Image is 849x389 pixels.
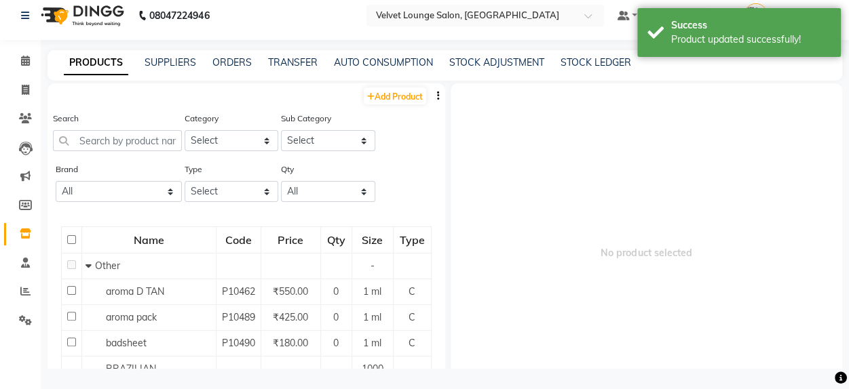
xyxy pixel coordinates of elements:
div: Product updated successfully! [671,33,831,47]
a: PRODUCTS [64,51,128,75]
a: STOCK LEDGER [561,56,631,68]
span: Collapse Row [86,260,95,272]
div: Size [353,228,392,252]
div: Type [394,228,430,252]
span: C [409,311,415,323]
div: Qty [322,228,351,252]
div: Name [83,228,215,252]
span: aroma pack [106,311,157,323]
a: Add Product [364,87,426,104]
label: Search [53,112,79,125]
span: ₹425.00 [273,311,308,323]
span: C [409,285,415,298]
span: P10489 [222,311,255,323]
span: 1 ml [363,337,381,349]
span: Other [95,260,120,272]
span: aroma D TAN [106,285,164,298]
span: ₹180.00 [273,337,308,349]
a: STOCK ADJUSTMENT [449,56,544,68]
label: Type [185,163,202,176]
label: Category [185,112,219,125]
div: Price [262,228,320,252]
a: TRANSFER [268,56,318,68]
img: Front Desk [744,3,768,27]
span: ₹550.00 [273,285,308,298]
span: 1 ml [363,311,381,323]
input: Search by product name or code [53,130,182,151]
span: - [371,260,375,272]
span: C [409,337,415,349]
span: 0 [333,337,339,349]
div: Success [671,18,831,33]
label: Sub Category [281,112,331,125]
span: 1000 ml [362,363,383,389]
span: P10462 [222,285,255,298]
div: Code [217,228,260,252]
span: 0 [333,311,339,323]
a: AUTO CONSUMPTION [334,56,433,68]
span: badsheet [106,337,147,349]
span: 0 [333,285,339,298]
label: Qty [281,163,294,176]
a: SUPPLIERS [145,56,196,68]
span: P10490 [222,337,255,349]
a: ORDERS [212,56,252,68]
span: BRAZILIAN [MEDICAL_DATA] [106,363,183,389]
span: 1 ml [363,285,381,298]
label: Brand [56,163,78,176]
